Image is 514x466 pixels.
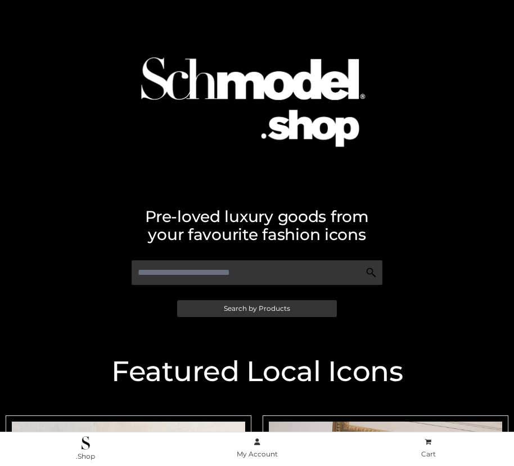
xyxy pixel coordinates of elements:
[6,207,508,243] h2: Pre-loved luxury goods from your favourite fashion icons
[237,450,278,458] span: My Account
[224,305,290,312] span: Search by Products
[421,450,436,458] span: Cart
[172,436,343,461] a: My Account
[342,436,514,461] a: Cart
[82,436,90,450] img: .Shop
[366,267,377,278] img: Search Icon
[76,452,95,460] span: .Shop
[177,300,337,317] a: Search by Products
